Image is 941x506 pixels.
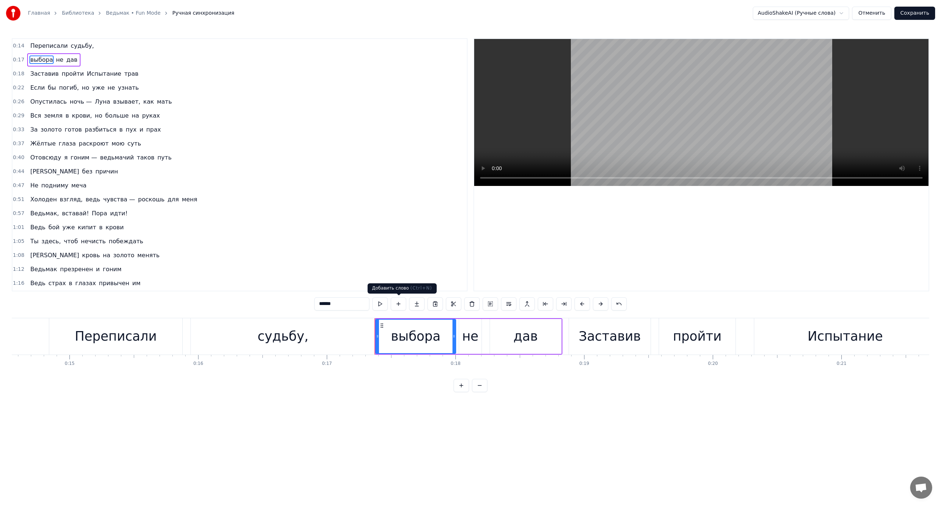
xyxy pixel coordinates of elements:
span: уже [92,83,105,92]
span: бой [48,223,60,232]
span: готов [64,125,83,134]
span: Испытание [86,69,122,78]
span: не [107,83,115,92]
span: 0:44 [13,168,24,175]
span: я [63,153,68,162]
div: 0:16 [193,361,203,367]
span: для [167,195,180,204]
span: 0:40 [13,154,24,161]
span: гоним — [70,153,98,162]
span: как [143,97,155,106]
div: Переписали [75,327,157,346]
span: 0:29 [13,112,24,119]
span: подниму [40,181,69,190]
span: мать [156,97,173,106]
span: дав [65,55,78,64]
span: взгляд, [59,195,83,204]
span: больше [104,111,129,120]
div: дав [514,327,538,346]
span: золото [112,251,135,259]
span: менять [137,251,161,259]
span: Вся [29,111,42,120]
span: в [99,223,103,232]
span: им [132,279,141,287]
span: пух [125,125,137,134]
span: Ручная синхронизация [172,10,235,17]
span: роскошь [137,195,165,204]
span: 0:22 [13,84,24,91]
span: 1:12 [13,266,24,273]
span: Если [29,83,46,92]
span: таков [136,153,155,162]
span: крови, [71,111,93,120]
span: Пора [91,209,108,218]
span: кровь [81,251,100,259]
span: [PERSON_NAME] [29,251,80,259]
span: причин [95,167,119,176]
span: путь [157,153,172,162]
div: 0:18 [451,361,461,367]
span: в [68,279,73,287]
span: разбиться [84,125,117,134]
span: Не [29,181,39,190]
span: взывает, [112,97,141,106]
span: Ведь [29,223,46,232]
span: нечисть [80,237,107,245]
span: Ведьмак, [29,209,60,218]
span: Ты [29,237,39,245]
span: суть [127,139,142,148]
img: youka [6,6,21,21]
span: Ведь [29,279,46,287]
span: ведьмачий [99,153,135,162]
span: 1:08 [13,252,24,259]
button: Отменить [852,7,891,20]
span: 0:37 [13,140,24,147]
span: ведь [85,195,101,204]
span: крови [105,223,124,232]
span: 0:33 [13,126,24,133]
span: но [81,83,90,92]
span: на [102,251,111,259]
span: и [95,265,100,273]
span: бы [47,83,57,92]
div: 0:19 [579,361,589,367]
div: судьбу, [258,327,308,346]
span: 1:16 [13,280,24,287]
span: Заставив [29,69,59,78]
span: кипит [77,223,97,232]
span: в [119,125,124,134]
span: идти! [110,209,129,218]
span: золото [40,125,62,134]
span: земля [43,111,63,120]
span: Луна [94,97,111,106]
button: Сохранить [894,7,935,20]
div: Заставив [579,327,641,346]
span: но [94,111,103,120]
span: 0:14 [13,42,24,50]
span: в [65,111,69,120]
div: не [462,327,478,346]
a: Библиотека [62,10,94,17]
span: презренен [59,265,94,273]
span: раскроют [78,139,109,148]
span: 0:17 [13,56,24,64]
span: на [131,111,140,120]
div: Добавить слово [368,283,437,294]
span: 0:47 [13,182,24,189]
div: 0:21 [837,361,847,367]
div: Испытание [808,327,883,346]
nav: breadcrumb [28,10,234,17]
span: меча [71,181,87,190]
span: Жёлтые [29,139,56,148]
span: 0:26 [13,98,24,105]
span: За [29,125,38,134]
span: Ведьмак [29,265,58,273]
div: 0:17 [322,361,332,367]
span: узнать [117,83,140,92]
div: пройти [673,327,722,346]
span: 1:05 [13,238,24,245]
span: погиб, [58,83,79,92]
span: вставай! [61,209,89,218]
span: 0:51 [13,196,24,203]
div: Открытый чат [910,477,932,499]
